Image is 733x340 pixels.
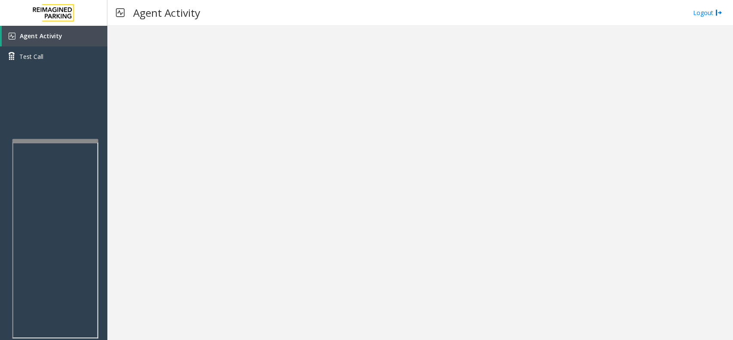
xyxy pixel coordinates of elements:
[20,32,62,40] span: Agent Activity
[693,8,722,17] a: Logout
[116,2,125,23] img: pageIcon
[2,26,107,46] a: Agent Activity
[129,2,204,23] h3: Agent Activity
[9,33,15,40] img: 'icon'
[715,8,722,17] img: logout
[19,52,43,61] span: Test Call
